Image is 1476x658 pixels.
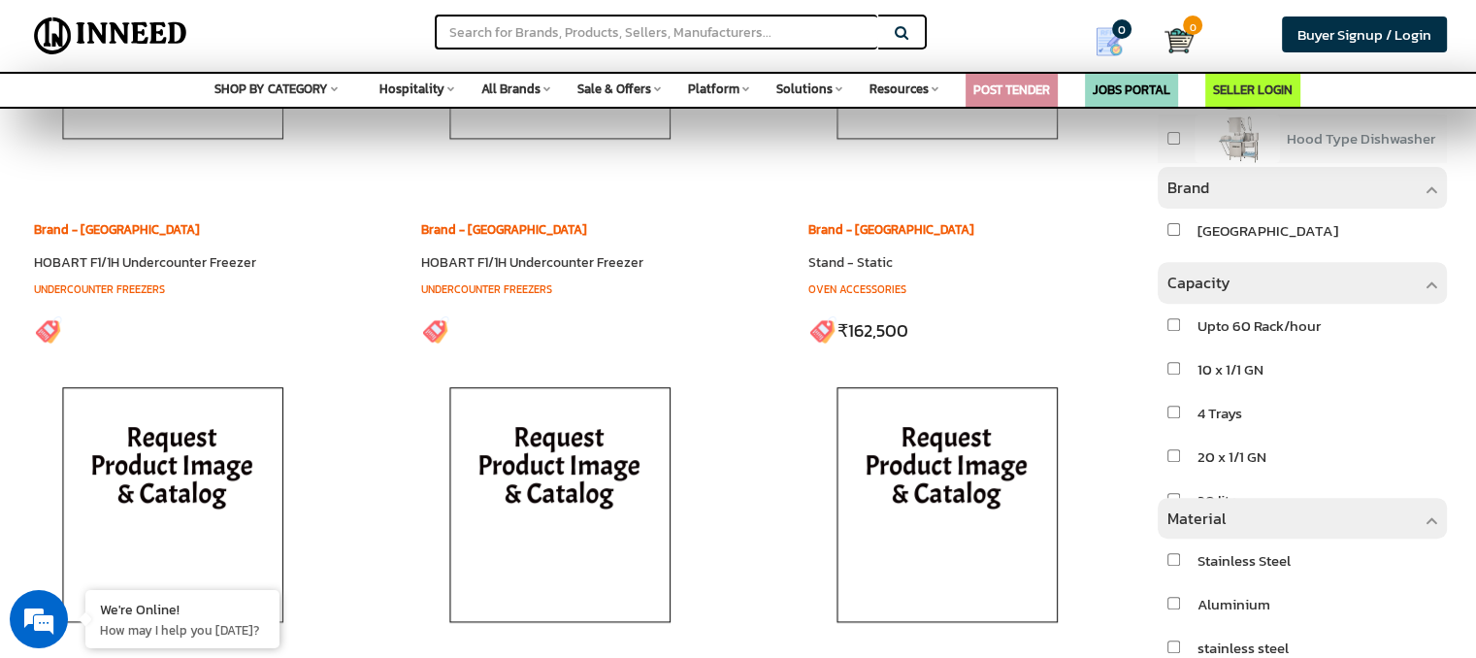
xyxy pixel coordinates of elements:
[34,281,165,297] a: Undercounter Freezers
[869,80,929,98] span: Resources
[776,80,833,98] span: Solutions
[421,315,450,345] img: inneed-price-tag.png
[134,425,148,437] img: salesiqlogo_leal7QplfZFryJ6FIlVepeu7OftD7mt8q6exU6-34PB8prfIgodN67KcxXM9Y7JQ_.png
[973,81,1050,99] a: POST TENDER
[421,252,643,273] a: HOBART F1/1H Undercounter Freezer
[1167,507,1226,530] span: Material
[1287,127,1435,149] span: Hood Type Dishwasher
[808,252,893,273] a: Stand - Static
[33,116,82,127] img: logo_Zg8I0qSkbAqR2WFHt3p6CTuqpyXMFPubPcD2OT02zFN43Cy9FUNNG3NEPhM_Q1qe_.png
[1197,402,1242,424] span: 4 Trays
[101,109,326,134] div: Chat with us now
[1197,219,1338,242] span: [GEOGRAPHIC_DATA]
[318,10,365,56] div: Minimize live chat window
[1197,314,1321,337] span: Upto 60 Rack/hour
[688,80,739,98] span: Platform
[10,445,370,513] textarea: Type your message and hit 'Enter'
[808,220,974,239] a: Brand - [GEOGRAPHIC_DATA]
[435,15,877,49] input: Search for Brands, Products, Sellers, Manufacturers...
[1197,445,1266,468] span: 20 x 1/1 GN
[1197,358,1263,380] span: 10 x 1/1 GN
[808,281,906,297] a: Oven Accessories
[1112,19,1132,39] span: 0
[1068,19,1164,64] a: my Quotes 0
[26,12,195,60] img: Inneed.Market
[1195,115,1280,163] img: product
[1164,26,1194,55] img: Cart
[1197,489,1249,511] span: 20 litres
[1213,81,1293,99] a: SELLER LOGIN
[1167,271,1230,294] span: Capacity
[1164,19,1179,62] a: Cart 0
[421,220,587,239] a: Brand - [GEOGRAPHIC_DATA]
[34,220,200,239] a: Brand - [GEOGRAPHIC_DATA]
[1197,593,1270,615] span: Aluminium
[424,364,696,655] img: inneed-image-na.png
[808,315,837,345] img: inneed-price-tag.png
[100,600,265,618] div: We're Online!
[837,318,848,344] span: ₹
[811,364,1083,655] img: inneed-image-na.png
[100,621,265,639] p: How may I help you today?
[1297,23,1431,46] span: Buyer Signup / Login
[421,281,552,297] a: Undercounter Freezers
[113,202,268,398] span: We're online!
[379,80,444,98] span: Hospitality
[34,252,256,273] a: HOBART F1/1H Undercounter Freezer
[37,364,309,655] img: inneed-image-na.png
[34,315,63,345] img: inneed-price-tag.png
[481,80,541,98] span: All Brands
[1093,81,1170,99] a: JOBS PORTAL
[1183,16,1202,35] span: 0
[577,80,651,98] span: Sale & Offers
[848,318,908,344] ins: 162,500
[1167,176,1209,199] span: Brand
[1095,27,1124,56] img: Show My Quotes
[1282,16,1447,52] a: Buyer Signup / Login
[214,80,328,98] span: SHOP BY CATEGORY
[152,424,246,438] em: Driven by SalesIQ
[1197,549,1291,572] span: Stainless Steel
